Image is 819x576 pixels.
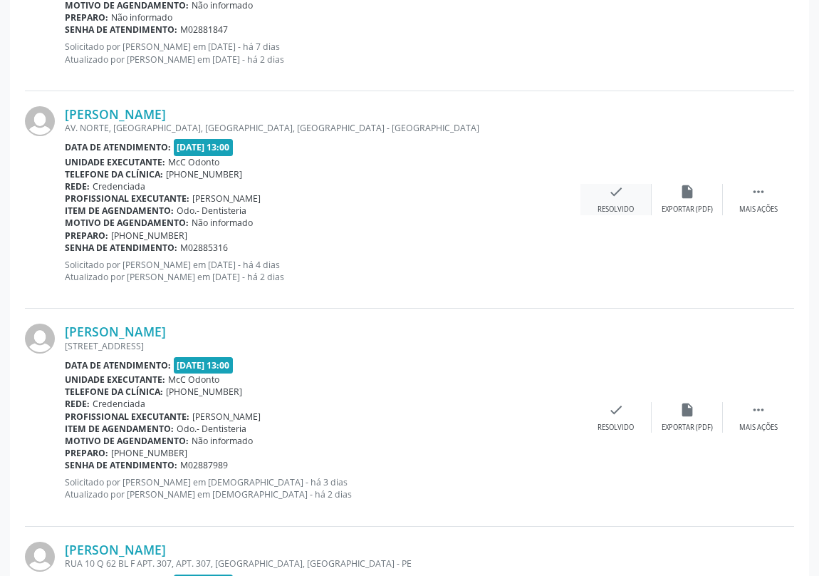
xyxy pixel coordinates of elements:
b: Preparo: [65,447,108,459]
span: [PERSON_NAME] [192,411,261,423]
b: Profissional executante: [65,192,189,205]
img: img [25,542,55,572]
b: Telefone da clínica: [65,386,163,398]
b: Unidade executante: [65,374,165,386]
b: Item de agendamento: [65,423,174,435]
b: Preparo: [65,230,108,242]
span: Credenciada [93,398,145,410]
span: [PHONE_NUMBER] [111,230,187,242]
p: Solicitado por [PERSON_NAME] em [DATE] - há 7 dias Atualizado por [PERSON_NAME] em [DATE] - há 2 ... [65,41,580,65]
span: M02885316 [180,242,228,254]
b: Data de atendimento: [65,141,171,153]
span: [PHONE_NUMBER] [111,447,187,459]
span: [PERSON_NAME] [192,192,261,205]
div: Exportar (PDF) [662,423,713,433]
span: Odo.- Dentisteria [177,205,246,217]
span: McC Odonto [168,156,219,168]
b: Unidade executante: [65,156,165,168]
span: [DATE] 13:00 [174,139,234,155]
span: Não informado [111,11,172,24]
div: [STREET_ADDRESS] [65,340,580,352]
div: Mais ações [739,205,778,215]
span: Odo.- Dentisteria [177,423,246,435]
b: Telefone da clínica: [65,168,163,180]
div: Resolvido [598,205,634,215]
span: M02887989 [180,459,228,471]
span: M02881847 [180,24,228,36]
span: [PHONE_NUMBER] [166,386,242,398]
div: Exportar (PDF) [662,205,713,215]
i:  [751,184,766,200]
i: insert_drive_file [679,402,695,418]
b: Senha de atendimento: [65,459,177,471]
span: [PHONE_NUMBER] [166,168,242,180]
div: Resolvido [598,423,634,433]
span: Não informado [192,435,253,447]
i: insert_drive_file [679,184,695,200]
img: img [25,324,55,354]
b: Rede: [65,398,90,410]
b: Profissional executante: [65,411,189,423]
p: Solicitado por [PERSON_NAME] em [DEMOGRAPHIC_DATA] - há 3 dias Atualizado por [PERSON_NAME] em [D... [65,476,580,500]
div: Mais ações [739,423,778,433]
i:  [751,402,766,418]
div: RUA 10 Q 62 BL F APT. 307, APT. 307, [GEOGRAPHIC_DATA], [GEOGRAPHIC_DATA] - PE [65,557,580,570]
p: Solicitado por [PERSON_NAME] em [DATE] - há 4 dias Atualizado por [PERSON_NAME] em [DATE] - há 2 ... [65,259,580,283]
span: [DATE] 13:00 [174,357,234,374]
b: Rede: [65,180,90,192]
span: McC Odonto [168,374,219,386]
b: Senha de atendimento: [65,24,177,36]
i: check [608,402,624,418]
span: Credenciada [93,180,145,192]
a: [PERSON_NAME] [65,542,166,557]
b: Preparo: [65,11,108,24]
img: img [25,106,55,136]
i: check [608,184,624,200]
b: Data de atendimento: [65,359,171,371]
b: Motivo de agendamento: [65,435,189,447]
b: Motivo de agendamento: [65,217,189,229]
div: AV. NORTE, [GEOGRAPHIC_DATA], [GEOGRAPHIC_DATA], [GEOGRAPHIC_DATA] - [GEOGRAPHIC_DATA] [65,122,580,134]
a: [PERSON_NAME] [65,106,166,122]
b: Item de agendamento: [65,205,174,217]
a: [PERSON_NAME] [65,324,166,339]
b: Senha de atendimento: [65,242,177,254]
span: Não informado [192,217,253,229]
